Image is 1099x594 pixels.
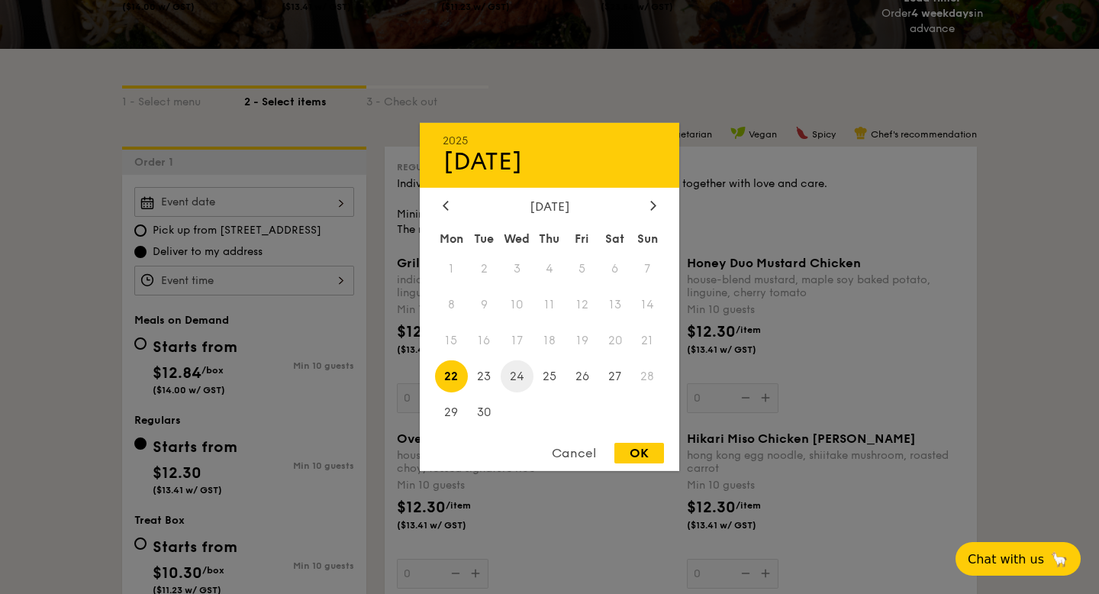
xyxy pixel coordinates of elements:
[956,542,1081,576] button: Chat with us🦙
[468,253,501,286] span: 2
[468,360,501,392] span: 23
[598,253,631,286] span: 6
[537,443,611,463] div: Cancel
[501,253,533,286] span: 3
[631,324,664,357] span: 21
[614,443,664,463] div: OK
[566,253,598,286] span: 5
[566,225,598,253] div: Fri
[631,289,664,321] span: 14
[533,225,566,253] div: Thu
[468,324,501,357] span: 16
[501,225,533,253] div: Wed
[631,360,664,392] span: 28
[631,225,664,253] div: Sun
[566,360,598,392] span: 26
[533,253,566,286] span: 4
[468,289,501,321] span: 9
[435,395,468,428] span: 29
[1050,550,1068,568] span: 🦙
[533,324,566,357] span: 18
[435,289,468,321] span: 8
[566,324,598,357] span: 19
[968,552,1044,567] span: Chat with us
[468,225,501,253] div: Tue
[435,360,468,392] span: 22
[631,253,664,286] span: 7
[598,360,631,392] span: 27
[598,324,631,357] span: 20
[443,147,656,176] div: [DATE]
[435,225,468,253] div: Mon
[435,324,468,357] span: 15
[533,360,566,392] span: 25
[501,360,533,392] span: 24
[566,289,598,321] span: 12
[435,253,468,286] span: 1
[598,289,631,321] span: 13
[501,289,533,321] span: 10
[443,134,656,147] div: 2025
[533,289,566,321] span: 11
[598,225,631,253] div: Sat
[468,395,501,428] span: 30
[501,324,533,357] span: 17
[443,199,656,214] div: [DATE]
